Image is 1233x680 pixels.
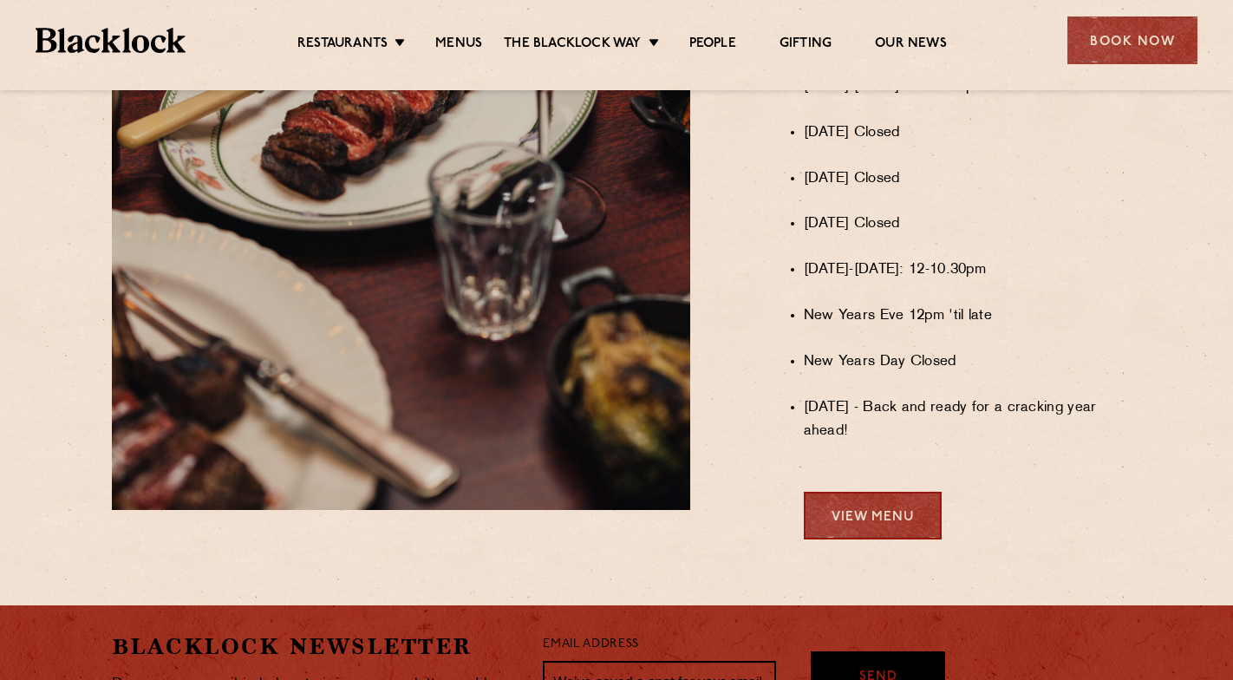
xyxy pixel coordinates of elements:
a: The Blacklock Way [504,36,641,55]
a: Our News [875,36,947,55]
a: Gifting [780,36,832,55]
img: BL_Textured_Logo-footer-cropped.svg [36,28,186,53]
li: New Years Day Closed [804,350,1122,374]
a: People [689,36,736,55]
a: View Menu [804,492,942,539]
a: Menus [435,36,482,55]
li: [DATE] - Back and ready for a cracking year ahead! [804,396,1122,443]
li: [DATE] Closed [804,167,1122,191]
li: [DATE] Closed [804,212,1122,236]
li: New Years Eve 12pm 'til late [804,304,1122,328]
li: [DATE]-[DATE]: 12-10.30pm [804,258,1122,282]
li: [DATE] Closed [804,121,1122,145]
div: Book Now [1067,16,1197,64]
h2: Blacklock Newsletter [112,631,518,662]
label: Email Address [543,635,638,655]
a: Restaurants [297,36,388,55]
